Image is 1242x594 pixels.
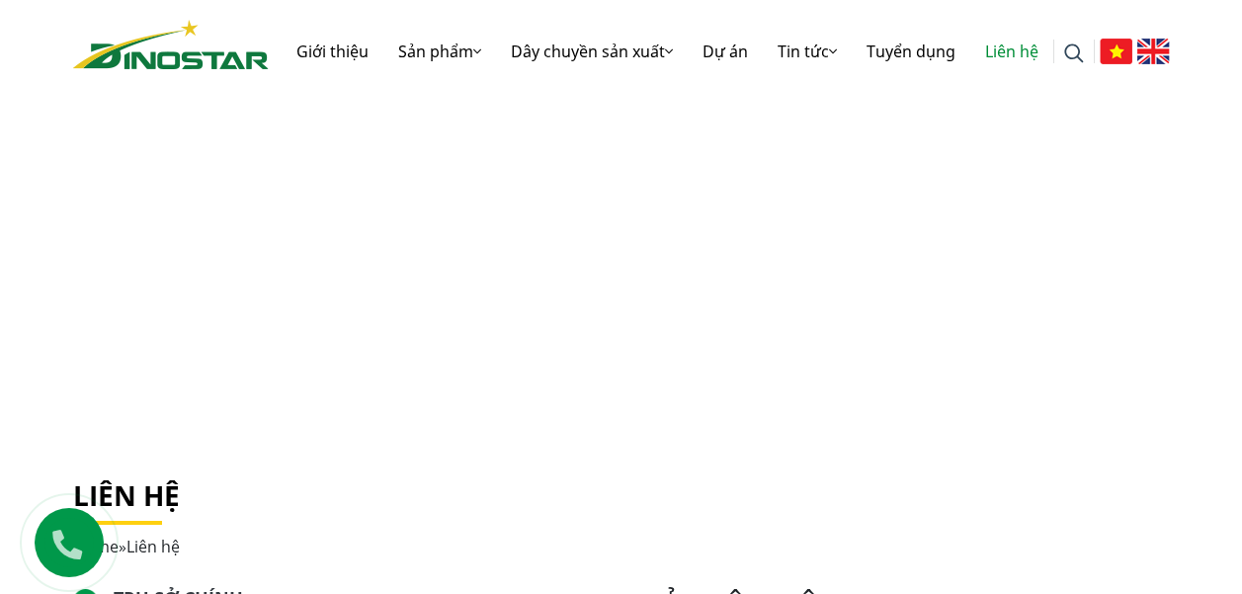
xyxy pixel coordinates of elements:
a: Sản phẩm [383,20,496,83]
a: Giới thiệu [282,20,383,83]
a: Tuyển dụng [852,20,970,83]
img: search [1064,43,1084,63]
span: » [73,536,180,557]
a: Liên hệ [970,20,1053,83]
span: Liên hệ [126,536,180,557]
a: Dây chuyền sản xuất [496,20,688,83]
img: Tiếng Việt [1100,39,1132,64]
img: logo [73,20,269,69]
img: English [1137,39,1170,64]
h1: Liên hệ [73,479,1170,513]
a: Tin tức [763,20,852,83]
a: Dự án [688,20,763,83]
